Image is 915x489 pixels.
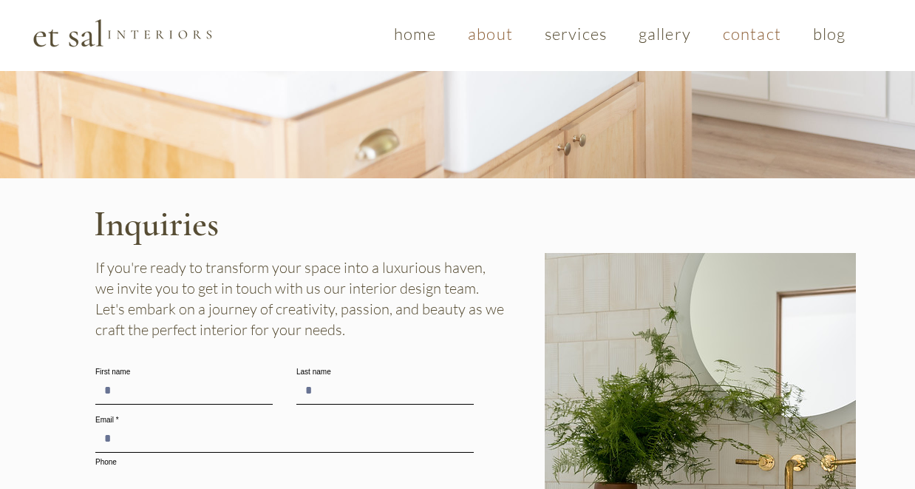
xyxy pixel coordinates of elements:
span: services [545,24,607,44]
span: Inquiries [94,203,219,246]
span: gallery [639,24,691,44]
nav: Site [381,16,859,51]
span: blog [813,24,846,44]
a: blog [800,16,859,51]
a: home [381,16,449,51]
span: about [468,24,513,44]
span: contact [723,24,781,44]
label: Email [95,417,474,424]
a: gallery [625,16,704,51]
span: home [394,24,436,44]
a: services [531,16,619,51]
label: Phone [95,459,474,466]
label: Last name [296,368,474,376]
img: Et Sal Logo [32,18,213,48]
a: about [455,16,526,51]
span: If you're ready to transform your space into a luxurious haven, we invite you to get in touch wit... [95,258,504,339]
a: contact [710,16,794,51]
iframe: Pin to Pinterest [501,309,538,324]
label: First name [95,368,273,376]
iframe: Pin to Pinterest [439,163,476,178]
